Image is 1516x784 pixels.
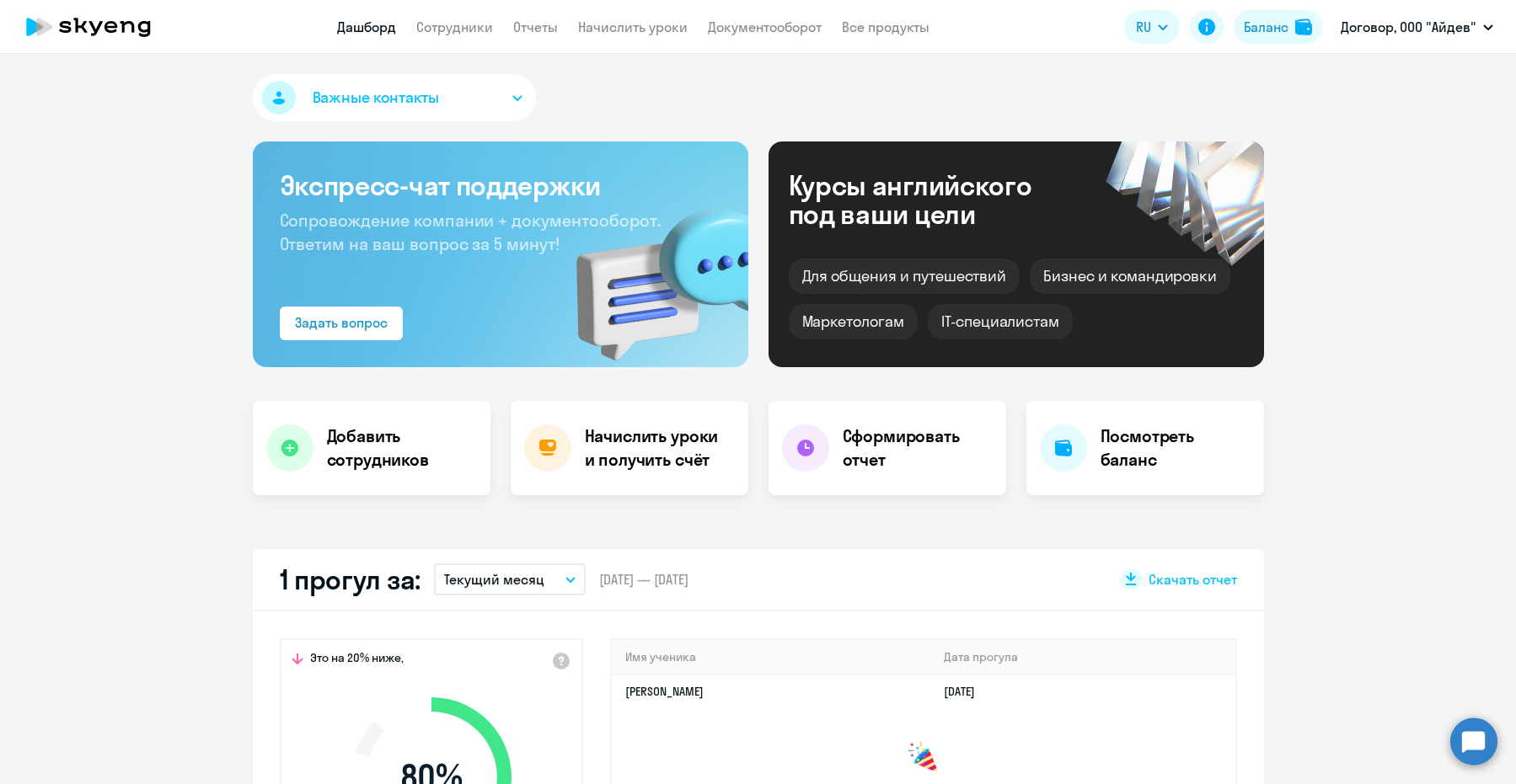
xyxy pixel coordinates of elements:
p: Текущий месяц [444,569,544,589]
button: Договор, ООО "Айдев" [1332,7,1502,47]
span: Важные контакты [313,87,439,109]
img: balance [1295,19,1312,35]
a: Все продукты [842,19,929,35]
div: IT-специалистам [928,304,1073,339]
th: Имя ученика [612,640,931,675]
span: RU [1136,17,1151,37]
div: Курсы английского под ваши цели [789,171,1077,228]
span: [DATE] — [DATE] [599,570,688,589]
span: Сопровождение компании + документооборот. Ответим на ваш вопрос за 5 минут! [280,210,661,254]
h2: 1 прогул за: [280,563,421,596]
a: [PERSON_NAME] [625,684,704,699]
a: Дашборд [337,19,396,35]
button: Балансbalance [1234,10,1322,44]
div: Бизнес и командировки [1030,259,1230,294]
img: congrats [907,741,940,775]
button: Задать вопрос [280,307,403,340]
a: [DATE] [944,684,988,699]
th: Дата прогула [930,640,1235,675]
a: Отчеты [513,19,558,35]
a: Документооборот [708,19,822,35]
button: Важные контакты [253,74,536,121]
a: Сотрудники [416,19,493,35]
button: Текущий месяц [434,563,586,595]
span: Скачать отчет [1149,570,1237,589]
h4: Посмотреть баланс [1101,424,1251,472]
div: Маркетологам [789,304,918,339]
h4: Добавить сотрудников [327,424,477,472]
div: Задать вопрос [295,312,388,333]
button: RU [1124,10,1180,44]
p: Договор, ООО "Айдев" [1341,17,1476,37]
a: Начислить уроки [578,19,688,35]
h4: Сформировать отчет [843,424,993,472]
img: bg-img [552,178,748,367]
h3: Экспресс-чат поддержки [280,168,721,202]
span: Это на 20% ниже, [310,650,404,670]
h4: Начислить уроки и получить счёт [585,424,731,472]
div: Для общения и путешествий [789,259,1020,294]
div: Баланс [1244,17,1288,37]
